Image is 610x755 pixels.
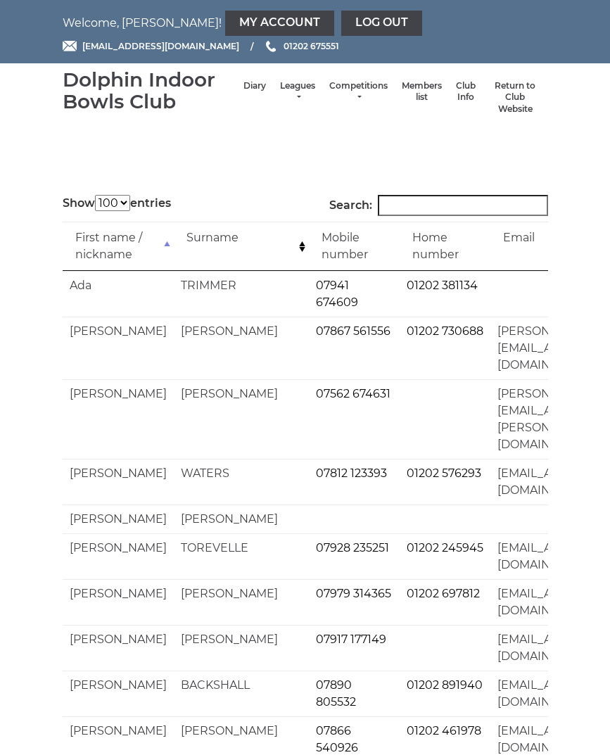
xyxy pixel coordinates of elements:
[407,467,481,480] a: 01202 576293
[280,80,315,103] a: Leagues
[316,633,386,646] a: 07917 177149
[329,195,548,216] label: Search:
[266,41,276,52] img: Phone us
[284,41,339,51] span: 01202 675551
[63,671,174,716] td: [PERSON_NAME]
[264,39,339,53] a: Phone us 01202 675551
[456,80,476,103] a: Club Info
[329,80,388,103] a: Competitions
[316,724,358,754] a: 07866 540926
[407,541,483,554] a: 01202 245945
[82,41,239,51] span: [EMAIL_ADDRESS][DOMAIN_NAME]
[407,279,478,292] a: 01202 381134
[174,271,309,317] td: TRIMMER
[243,80,266,92] a: Diary
[63,379,174,459] td: [PERSON_NAME]
[63,533,174,579] td: [PERSON_NAME]
[63,195,171,212] label: Show entries
[309,222,400,271] td: Mobile number
[316,541,389,554] a: 07928 235251
[316,587,391,600] a: 07979 314365
[174,222,309,271] td: Surname: activate to sort column ascending
[316,678,356,709] a: 07890 805532
[378,195,548,216] input: Search:
[63,505,174,533] td: [PERSON_NAME]
[63,625,174,671] td: [PERSON_NAME]
[63,459,174,505] td: [PERSON_NAME]
[407,724,481,737] a: 01202 461978
[174,317,309,379] td: [PERSON_NAME]
[174,579,309,625] td: [PERSON_NAME]
[63,39,239,53] a: Email [EMAIL_ADDRESS][DOMAIN_NAME]
[63,317,174,379] td: [PERSON_NAME]
[402,80,442,103] a: Members list
[225,11,334,36] a: My Account
[63,69,237,113] div: Dolphin Indoor Bowls Club
[174,533,309,579] td: TOREVELLE
[400,222,490,271] td: Home number
[63,222,174,271] td: First name / nickname: activate to sort column descending
[316,279,358,309] a: 07941 674609
[490,80,540,115] a: Return to Club Website
[174,625,309,671] td: [PERSON_NAME]
[316,467,387,480] a: 07812 123393
[63,579,174,625] td: [PERSON_NAME]
[174,505,309,533] td: [PERSON_NAME]
[63,271,174,317] td: Ada
[174,379,309,459] td: [PERSON_NAME]
[174,671,309,716] td: BACKSHALL
[174,459,309,505] td: WATERS
[407,678,483,692] a: 01202 891940
[63,11,548,36] nav: Welcome, [PERSON_NAME]!
[316,324,390,338] a: 07867 561556
[341,11,422,36] a: Log out
[407,587,480,600] a: 01202 697812
[316,387,390,400] a: 07562 674631
[95,195,130,211] select: Showentries
[63,41,77,51] img: Email
[407,324,483,338] a: 01202 730688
